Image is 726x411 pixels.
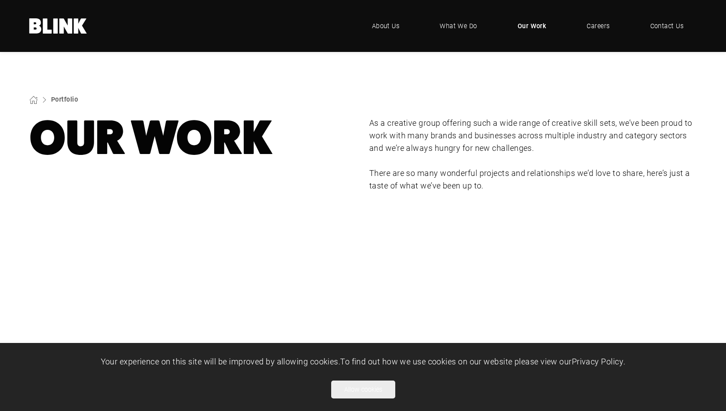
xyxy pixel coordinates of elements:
span: What We Do [440,21,477,31]
span: Contact Us [650,21,684,31]
a: What We Do [426,13,491,39]
p: As a creative group offering such a wide range of creative skill sets, we’ve been proud to work w... [369,117,697,154]
span: Our Work [518,21,547,31]
span: Your experience on this site will be improved by allowing cookies. To find out how we use cookies... [101,356,626,367]
a: Home [29,18,87,34]
p: There are so many wonderful projects and relationships we’d love to share, here’s just a taste of... [369,167,697,192]
a: About Us [359,13,413,39]
a: Portfolio [51,95,78,103]
a: Careers [573,13,623,39]
span: About Us [372,21,400,31]
a: Contact Us [637,13,697,39]
a: Privacy Policy [572,356,623,367]
h1: Our Work [29,117,357,159]
button: Allow cookies [331,381,395,398]
a: Our Work [504,13,560,39]
span: Careers [587,21,609,31]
